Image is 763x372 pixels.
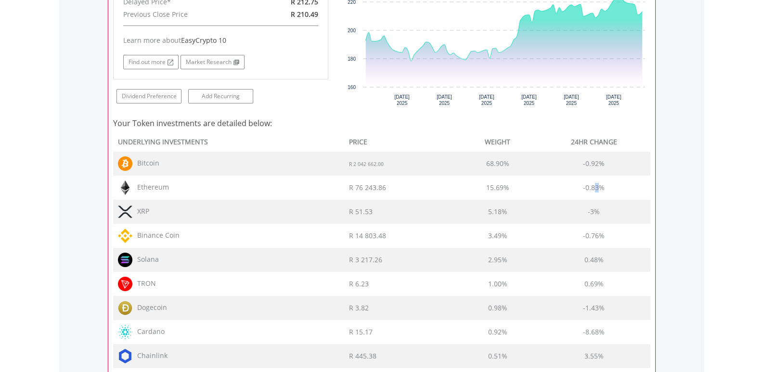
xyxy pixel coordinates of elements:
[118,325,132,339] img: TOKEN.ADA.png
[123,55,179,69] a: Find out more
[458,200,538,224] td: 5.18%
[348,28,356,33] text: 200
[538,320,650,344] td: -8.68%
[458,296,538,320] td: 0.98%
[458,248,538,272] td: 2.95%
[291,10,318,19] span: R 210.49
[538,152,650,176] td: -0.92%
[132,279,156,288] span: TRON
[132,158,159,167] span: Bitcoin
[181,36,226,45] span: EasyCrypto 10
[349,327,373,336] span: R 15.17
[349,231,386,240] span: R 14 803.48
[348,56,356,62] text: 180
[118,205,132,219] img: TOKEN.XRP.png
[538,344,650,368] td: 3.55%
[538,200,650,224] td: -3%
[349,207,373,216] span: R 51.53
[132,231,180,240] span: Binance Coin
[349,303,369,312] span: R 3.82
[344,134,458,152] th: PRICE
[349,279,369,288] span: R 6.23
[116,8,256,21] div: Previous Close Price
[132,206,149,216] span: XRP
[564,94,579,106] text: [DATE] 2025
[458,176,538,200] td: 15.69%
[132,351,168,360] span: Chainlink
[349,183,386,192] span: R 76 243.86
[132,255,159,264] span: Solana
[538,272,650,296] td: 0.69%
[113,134,344,152] th: UNDERLYING INVESTMENTS
[118,253,132,267] img: TOKEN.SOL.png
[116,89,181,103] a: Dividend Preference
[132,182,169,192] span: Ethereum
[458,320,538,344] td: 0.92%
[458,344,538,368] td: 0.51%
[118,277,132,291] img: TOKEN.TRX.png
[458,134,538,152] th: WEIGHT
[123,36,319,45] div: Learn more about
[521,94,537,106] text: [DATE] 2025
[479,94,494,106] text: [DATE] 2025
[118,156,132,171] img: TOKEN.BTC.png
[181,55,245,69] a: Market Research
[118,229,132,243] img: TOKEN.BNB.png
[538,248,650,272] td: 0.48%
[349,351,376,360] span: R 445.38
[606,94,621,106] text: [DATE] 2025
[538,134,650,152] th: 24HR CHANGE
[113,117,650,129] h4: Your Token investments are detailed below:
[394,94,410,106] text: [DATE] 2025
[132,303,167,312] span: Dogecoin
[458,152,538,176] td: 68.90%
[458,224,538,248] td: 3.49%
[349,255,382,264] span: R 3 217.26
[118,349,132,363] img: TOKEN.LINK.png
[118,180,132,195] img: TOKEN.ETH.png
[348,85,356,90] text: 160
[458,272,538,296] td: 1.00%
[118,301,132,315] img: TOKEN.DOGE.png
[188,89,253,103] a: Add Recurring
[538,176,650,200] td: -0.83%
[538,296,650,320] td: -1.43%
[437,94,452,106] text: [DATE] 2025
[538,224,650,248] td: -0.76%
[132,327,165,336] span: Cardano
[349,161,384,167] span: R 2 042 662.00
